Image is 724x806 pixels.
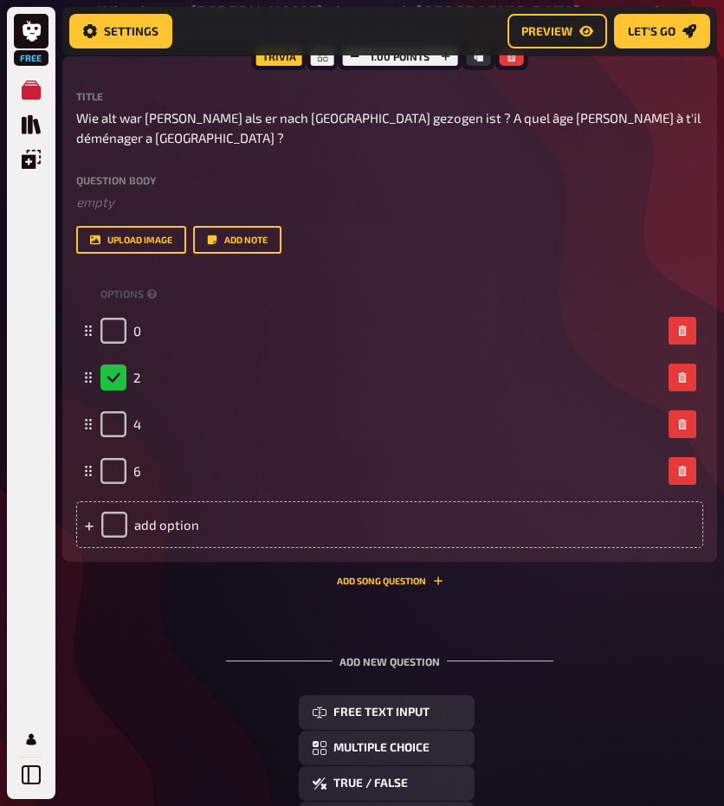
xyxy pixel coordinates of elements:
[333,706,430,719] span: Free Text Input
[14,107,48,142] a: Quiz Library
[133,416,141,432] span: 4
[333,742,430,754] span: Multiple Choice
[338,42,462,70] div: 1.00 points
[76,226,186,254] button: upload image
[226,628,553,681] div: Add new question
[16,53,47,63] span: Free
[76,175,703,185] label: Question body
[133,463,141,479] span: 6
[100,287,144,301] span: options
[76,91,703,101] label: Title
[76,108,703,147] span: Wie alt war [PERSON_NAME] als er nach [GEOGRAPHIC_DATA] gezogen ist ? A quel âge [PERSON_NAME] à ...
[299,695,475,730] button: Free Text Input
[521,25,572,37] span: Preview
[14,73,48,107] a: My Quizzes
[299,731,475,765] button: Multiple Choice
[614,14,710,48] button: Let's go
[333,777,408,790] span: True / False
[14,142,48,177] a: Overlays
[628,25,676,37] span: Let's go
[76,501,703,548] div: add option
[299,766,475,801] button: True / False
[14,722,48,757] a: Profile
[466,47,490,66] button: Copy
[69,14,172,48] button: Settings
[193,226,281,254] button: Add note
[337,576,443,586] button: Add Song question
[104,25,158,37] span: Settings
[133,370,140,385] span: 2
[507,14,607,48] button: Preview
[97,2,676,42] div: Wie alt war [PERSON_NAME] als er nach [GEOGRAPHIC_DATA] gezogen ist ? A quel âge [PERSON_NAME] à ...
[252,42,307,70] div: Trivia
[133,323,141,339] span: 0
